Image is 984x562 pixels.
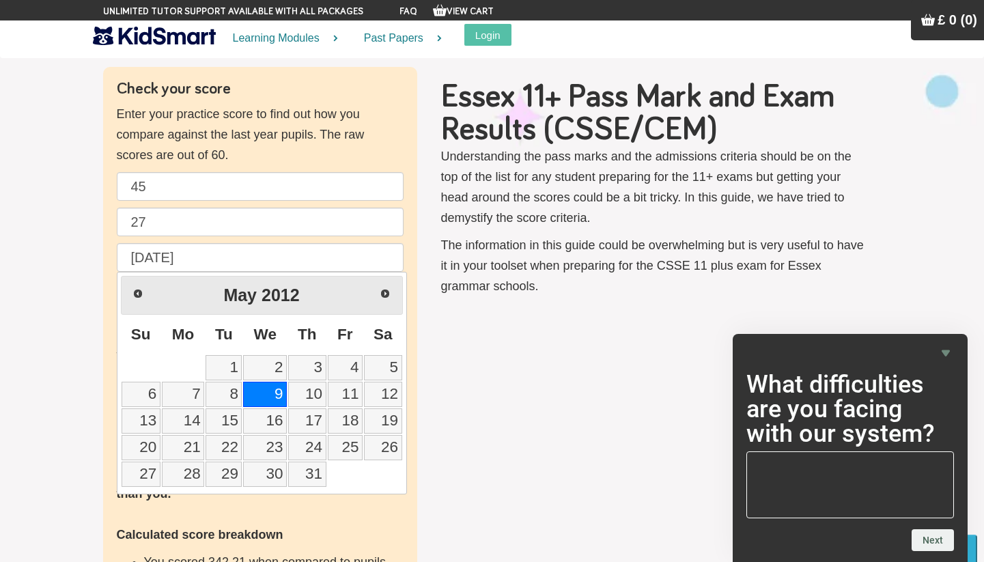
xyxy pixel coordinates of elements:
a: 8 [206,382,242,407]
a: 10 [288,382,326,407]
a: Prev [123,278,154,309]
h1: Essex 11+ Pass Mark and Exam Results (CSSE/CEM) [441,81,868,146]
a: 2 [243,355,287,380]
span: Wednesday [254,326,277,343]
button: Hide survey [938,345,954,361]
a: 21 [162,435,205,460]
input: Maths raw score [117,208,404,236]
a: 14 [162,408,205,434]
a: 1 [206,355,242,380]
input: English raw score [117,172,404,201]
span: £ 0 (0) [938,12,977,27]
a: 12 [364,382,402,407]
a: 9 [243,382,287,407]
a: 5 [364,355,402,380]
a: 15 [206,408,242,434]
a: 28 [162,462,205,487]
a: 31 [288,462,326,487]
a: 3 [288,355,326,380]
span: Thursday [298,326,317,343]
b: Calculated score breakdown [117,528,283,542]
a: Next [370,278,401,309]
span: May [223,285,257,305]
a: 6 [122,382,160,407]
span: Next [380,288,391,299]
a: 11 [328,382,363,407]
a: 23 [243,435,287,460]
a: 16 [243,408,287,434]
span: Prev [132,288,143,299]
img: Your items in the shopping basket [433,3,447,17]
a: 27 [122,462,160,487]
span: Unlimited tutor support available with all packages [103,5,363,18]
h2: What difficulties are you facing with our system? [746,372,954,446]
a: Learning Modules [216,20,347,57]
a: 7 [162,382,205,407]
a: 18 [328,408,363,434]
a: 25 [328,435,363,460]
button: Login [464,24,511,46]
a: 30 [243,462,287,487]
button: Next question [912,529,954,551]
div: What difficulties are you facing with our system? [746,345,954,551]
input: Date of birth (d/m/y) e.g. 27/12/2007 [117,243,404,272]
a: 26 [364,435,402,460]
a: 20 [122,435,160,460]
textarea: What difficulties are you facing with our system? [746,451,954,518]
span: Tuesday [215,326,233,343]
a: 22 [206,435,242,460]
a: View Cart [433,7,494,16]
p: The information in this guide could be overwhelming but is very useful to have it in your toolset... [441,235,868,296]
img: Your items in the shopping basket [921,13,935,27]
a: FAQ [399,7,417,16]
a: Past Papers [347,20,451,57]
span: Saturday [374,326,393,343]
a: 17 [288,408,326,434]
p: Enter your practice score to find out how you compare against the last year pupils. The raw score... [117,104,404,165]
p: Understanding the pass marks and the admissions criteria should be on the top of the list for any... [441,146,868,228]
h4: Check your score [117,81,404,97]
span: Sunday [131,326,151,343]
span: Friday [337,326,353,343]
span: Monday [172,326,195,343]
a: 4 [328,355,363,380]
a: 29 [206,462,242,487]
a: 13 [122,408,160,434]
a: 24 [288,435,326,460]
a: 19 [364,408,402,434]
span: 2012 [262,285,300,305]
img: KidSmart logo [93,24,216,48]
